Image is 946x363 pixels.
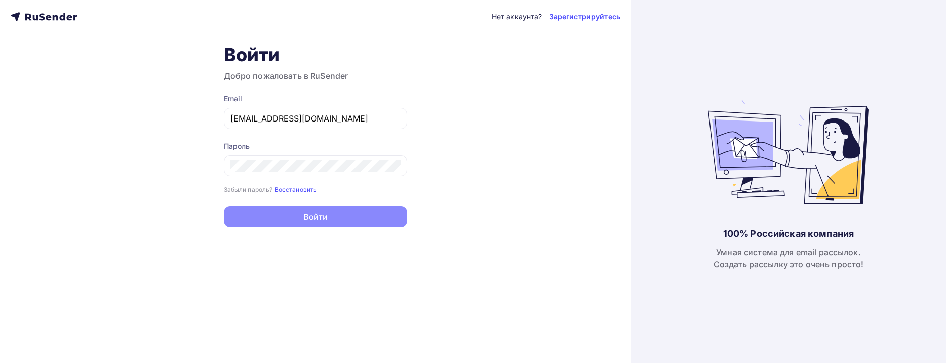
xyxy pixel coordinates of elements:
[224,141,407,151] div: Пароль
[224,44,407,66] h1: Войти
[230,112,401,125] input: Укажите свой email
[549,12,620,22] a: Зарегистрируйтесь
[224,206,407,227] button: Войти
[224,186,273,193] small: Забыли пароль?
[275,186,317,193] small: Восстановить
[224,70,407,82] h3: Добро пожаловать в RuSender
[492,12,542,22] div: Нет аккаунта?
[714,246,864,270] div: Умная система для email рассылок. Создать рассылку это очень просто!
[275,185,317,193] a: Восстановить
[224,94,407,104] div: Email
[723,228,854,240] div: 100% Российская компания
